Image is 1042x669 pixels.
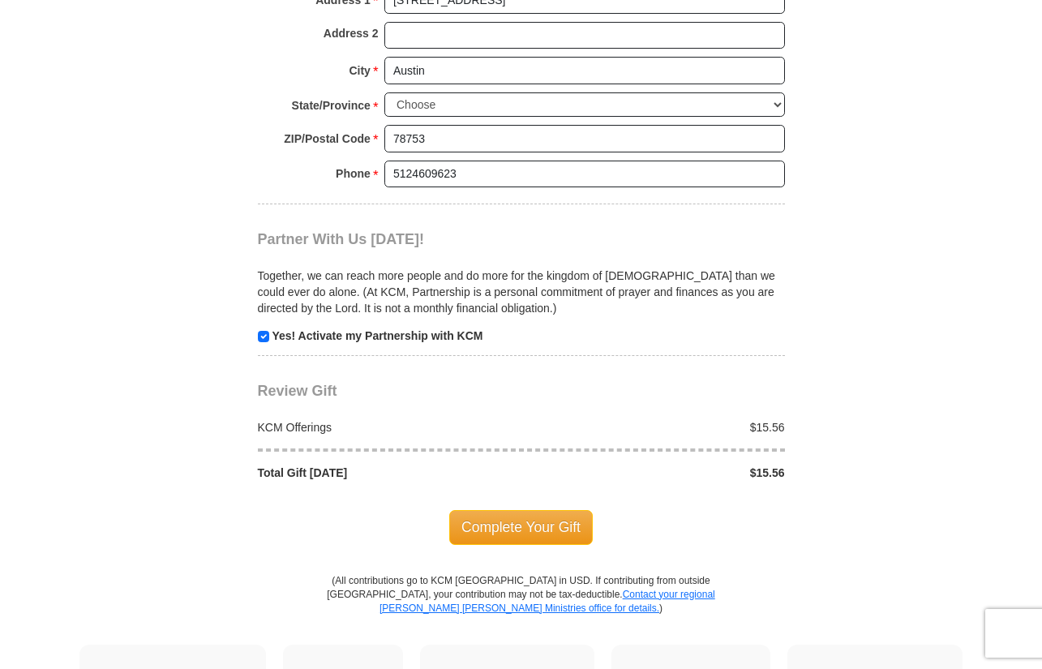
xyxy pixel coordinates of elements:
[379,589,715,614] a: Contact your regional [PERSON_NAME] [PERSON_NAME] Ministries office for details.
[284,127,371,150] strong: ZIP/Postal Code
[249,419,521,435] div: KCM Offerings
[258,383,337,399] span: Review Gift
[327,574,716,645] p: (All contributions go to KCM [GEOGRAPHIC_DATA] in USD. If contributing from outside [GEOGRAPHIC_D...
[258,231,425,247] span: Partner With Us [DATE]!
[336,162,371,185] strong: Phone
[349,59,370,82] strong: City
[449,510,593,544] span: Complete Your Gift
[249,465,521,481] div: Total Gift [DATE]
[521,419,794,435] div: $15.56
[324,22,379,45] strong: Address 2
[521,465,794,481] div: $15.56
[258,268,785,316] p: Together, we can reach more people and do more for the kingdom of [DEMOGRAPHIC_DATA] than we coul...
[292,94,371,117] strong: State/Province
[272,329,482,342] strong: Yes! Activate my Partnership with KCM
